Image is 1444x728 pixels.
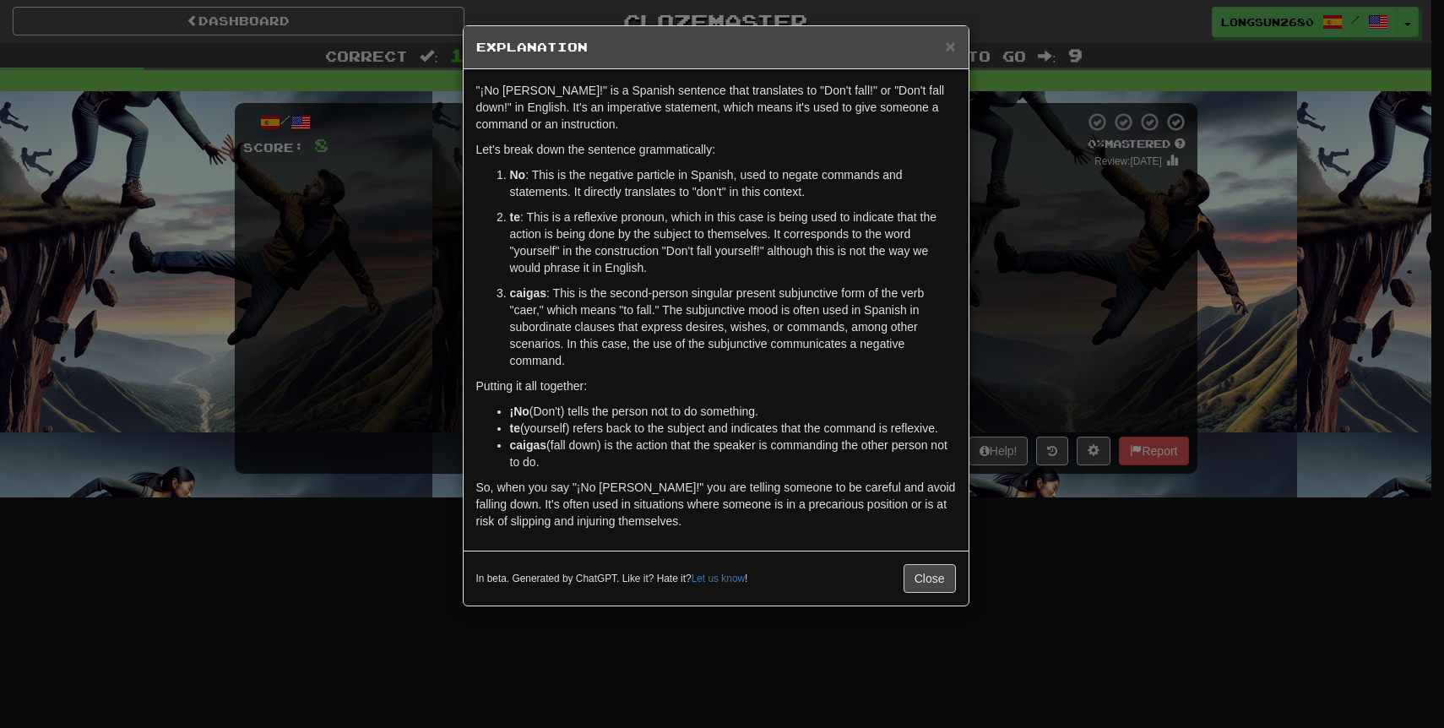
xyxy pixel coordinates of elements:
li: (yourself) refers back to the subject and indicates that the command is reflexive. [510,420,956,437]
button: Close [945,37,955,55]
p: So, when you say "¡No [PERSON_NAME]!" you are telling someone to be careful and avoid falling dow... [476,479,956,530]
a: Let us know [692,573,745,584]
strong: caigas [510,438,547,452]
p: : This is the negative particle in Spanish, used to negate commands and statements. It directly t... [510,166,956,200]
p: : This is a reflexive pronoun, which in this case is being used to indicate that the action is be... [510,209,956,276]
strong: te [510,210,520,224]
p: "¡No [PERSON_NAME]!" is a Spanish sentence that translates to "Don't fall!" or "Don't fall down!"... [476,82,956,133]
strong: No [510,168,526,182]
button: Close [904,564,956,593]
small: In beta. Generated by ChatGPT. Like it? Hate it? ! [476,572,748,586]
li: (fall down) is the action that the speaker is commanding the other person not to do. [510,437,956,470]
strong: caigas [510,286,547,300]
strong: ¡No [510,405,529,418]
strong: te [510,421,520,435]
span: × [945,36,955,56]
p: Putting it all together: [476,378,956,394]
p: : This is the second-person singular present subjunctive form of the verb "caer," which means "to... [510,285,956,369]
li: (Don't) tells the person not to do something. [510,403,956,420]
h5: Explanation [476,39,956,56]
p: Let's break down the sentence grammatically: [476,141,956,158]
